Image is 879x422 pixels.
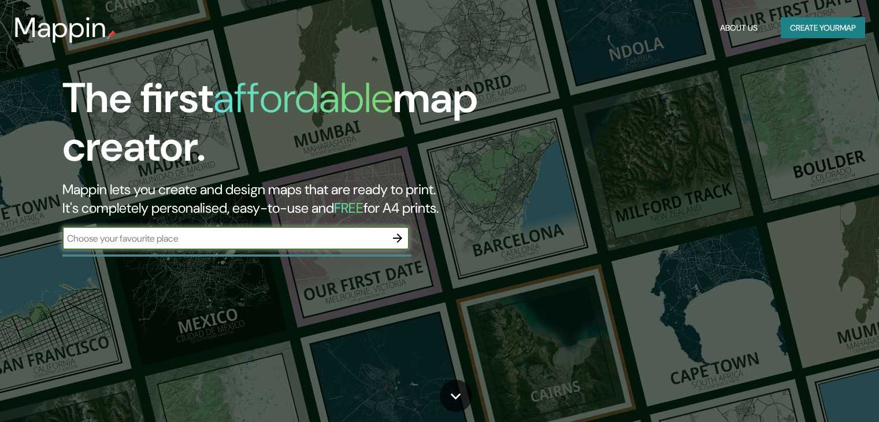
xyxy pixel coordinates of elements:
h3: Mappin [14,12,107,44]
button: Create yourmap [781,17,865,39]
button: About Us [715,17,762,39]
h2: Mappin lets you create and design maps that are ready to print. It's completely personalised, eas... [62,180,502,217]
h5: FREE [334,199,364,217]
input: Choose your favourite place [62,232,386,245]
h1: The first map creator. [62,74,502,180]
h1: affordable [213,71,393,125]
img: mappin-pin [107,30,116,39]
